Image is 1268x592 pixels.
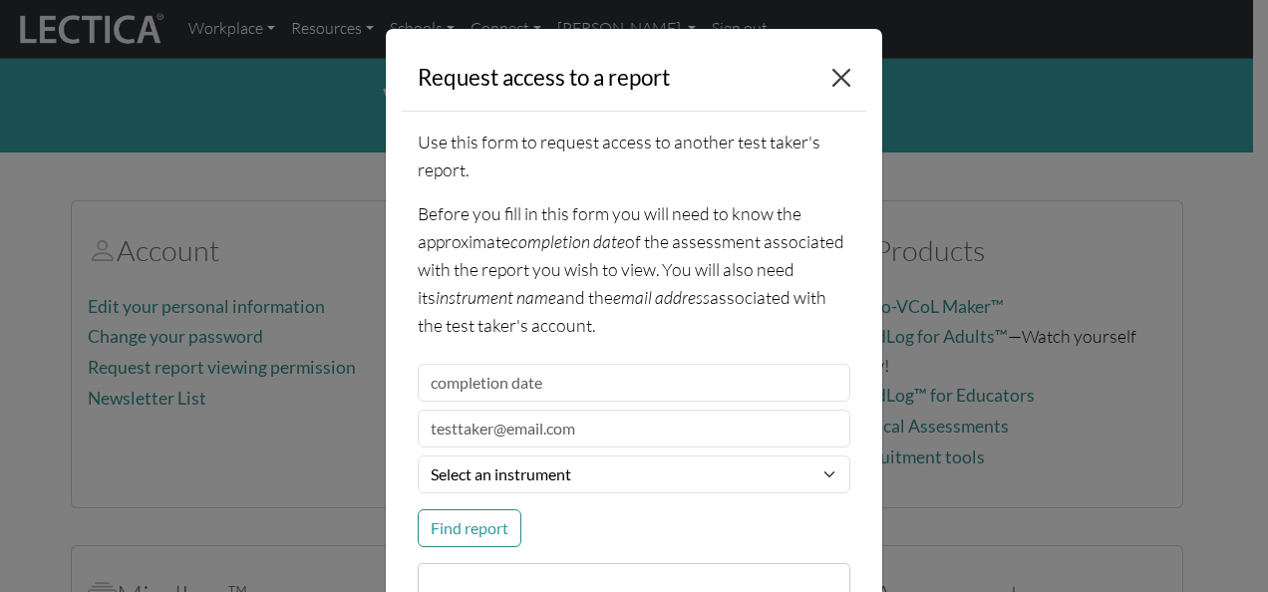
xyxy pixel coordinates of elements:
[418,199,850,340] p: Before you fill in this form you will need to know the approximate of the assessment associated w...
[418,410,850,447] input: testtaker@email.com
[613,286,710,308] i: email address
[436,286,556,308] i: instrument name
[418,364,850,402] input: completion date
[824,61,858,95] button: Close
[418,61,670,95] h4: Request access to a report
[418,509,521,547] button: Find report
[418,128,850,183] p: Use this form to request access to another test taker's report.
[510,230,625,252] i: completion date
